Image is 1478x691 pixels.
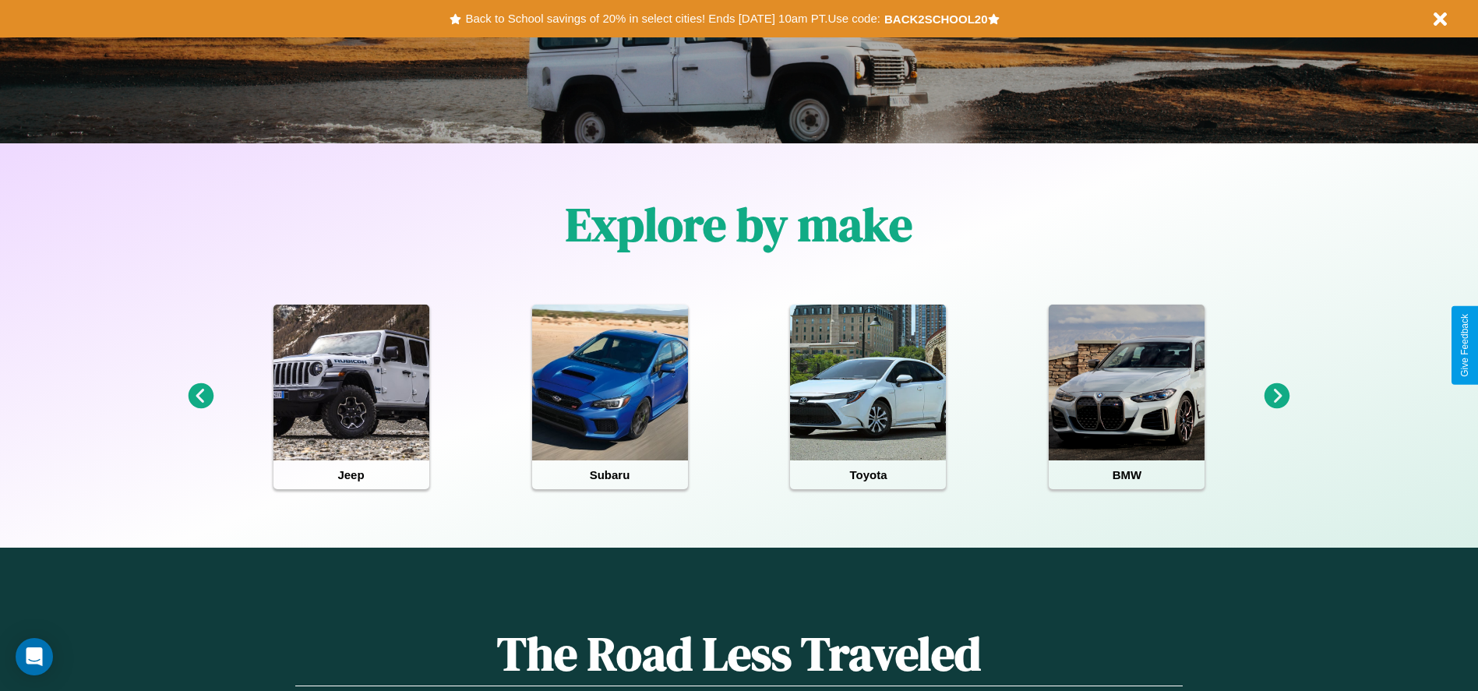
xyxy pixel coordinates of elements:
button: Back to School savings of 20% in select cities! Ends [DATE] 10am PT.Use code: [461,8,884,30]
h4: BMW [1049,460,1205,489]
h4: Subaru [532,460,688,489]
h4: Jeep [273,460,429,489]
div: Give Feedback [1459,314,1470,377]
div: Open Intercom Messenger [16,638,53,675]
b: BACK2SCHOOL20 [884,12,988,26]
h4: Toyota [790,460,946,489]
h1: Explore by make [566,192,912,256]
h1: The Road Less Traveled [295,622,1182,686]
